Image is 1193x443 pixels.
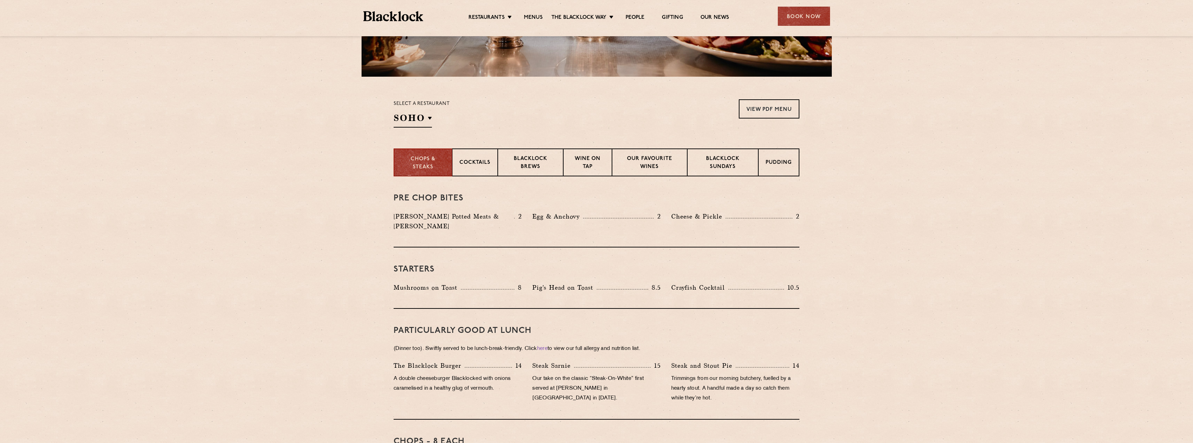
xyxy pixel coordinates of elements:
[394,212,514,231] p: [PERSON_NAME] Potted Meats & [PERSON_NAME]
[778,7,830,26] div: Book Now
[648,283,661,292] p: 8.5
[394,326,799,335] h3: PARTICULARLY GOOD AT LUNCH
[394,361,465,371] p: The Blacklock Burger
[532,283,597,292] p: Pig's Head on Toast
[654,212,661,221] p: 2
[532,212,583,221] p: Egg & Anchovy
[700,14,729,22] a: Our News
[671,361,736,371] p: Steak and Stout Pie
[394,374,522,394] p: A double cheeseburger Blacklocked with onions caramelised in a healthy glug of vermouth.
[662,14,683,22] a: Gifting
[784,283,799,292] p: 10.5
[537,346,548,351] a: here
[394,283,461,292] p: Mushrooms on Toast
[459,159,490,168] p: Cocktails
[532,361,574,371] p: Steak Sarnie
[551,14,606,22] a: The Blacklock Way
[671,374,799,403] p: Trimmings from our morning butchery, fuelled by a hearty stout. A handful made a day so catch the...
[363,11,424,21] img: BL_Textured_Logo-footer-cropped.svg
[695,155,751,171] p: Blacklock Sundays
[792,212,799,221] p: 2
[515,212,522,221] p: 2
[394,265,799,274] h3: Starters
[626,14,644,22] a: People
[739,99,799,119] a: View PDF Menu
[394,112,432,128] h2: SOHO
[651,361,661,370] p: 15
[505,155,556,171] p: Blacklock Brews
[401,155,445,171] p: Chops & Steaks
[532,374,660,403] p: Our take on the classic “Steak-On-White” first served at [PERSON_NAME] in [GEOGRAPHIC_DATA] in [D...
[468,14,505,22] a: Restaurants
[671,212,726,221] p: Cheese & Pickle
[671,283,728,292] p: Crayfish Cocktail
[789,361,799,370] p: 14
[512,361,522,370] p: 14
[524,14,543,22] a: Menus
[766,159,792,168] p: Pudding
[571,155,605,171] p: Wine on Tap
[619,155,680,171] p: Our favourite wines
[394,344,799,354] p: (Dinner too). Swiftly served to be lunch-break-friendly. Click to view our full allergy and nutri...
[514,283,522,292] p: 8
[394,194,799,203] h3: Pre Chop Bites
[394,99,450,108] p: Select a restaurant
